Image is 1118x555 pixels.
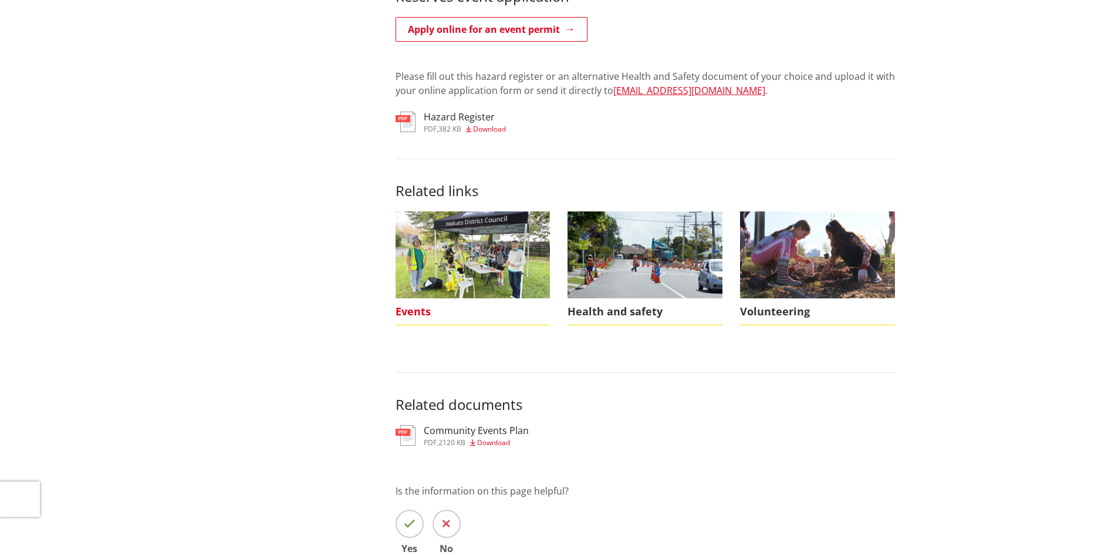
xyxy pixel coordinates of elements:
[396,211,550,298] img: Te Awa March 2023
[396,159,896,200] h3: Related links
[424,124,437,134] span: pdf
[396,112,416,132] img: document-pdf.svg
[740,211,895,326] a: volunteer icon Volunteering
[568,298,722,325] span: Health and safety
[396,211,550,326] a: Events
[740,211,895,298] img: volunteer icon
[424,425,529,436] h3: Community Events Plan
[424,126,506,133] div: ,
[424,439,529,446] div: ,
[396,298,550,325] span: Events
[396,544,424,553] span: Yes
[424,438,437,448] span: pdf
[613,84,765,97] a: [EMAIL_ADDRESS][DOMAIN_NAME]
[396,484,896,498] p: Is the information on this page helpful?
[438,438,465,448] span: 2120 KB
[438,124,461,134] span: 382 KB
[396,17,587,42] a: Apply online for an event permit
[396,112,506,133] a: Hazard Register pdf,382 KB Download
[396,425,529,446] a: Community Events Plan pdf,2120 KB Download
[396,372,896,413] h3: Related documents
[477,438,510,448] span: Download
[568,211,722,298] img: Health and safety
[740,298,895,325] span: Volunteering
[568,211,722,326] a: Health and safety Health and safety
[396,55,896,112] div: Please fill out this hazard register or an alternative Health and Safety document of your choice ...
[396,425,416,446] img: document-pdf.svg
[1064,506,1106,548] iframe: Messenger Launcher
[433,544,461,553] span: No
[473,124,506,134] span: Download
[424,112,506,123] h3: Hazard Register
